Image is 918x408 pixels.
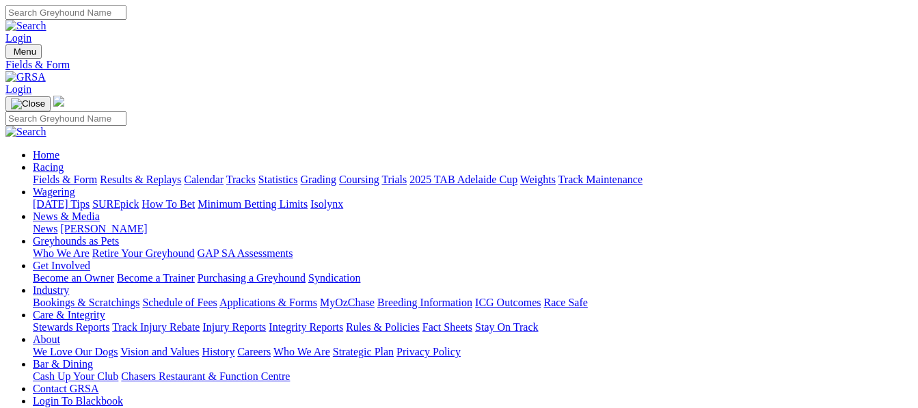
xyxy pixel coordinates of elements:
a: Isolynx [310,198,343,210]
a: Tracks [226,174,256,185]
input: Search [5,5,126,20]
a: Stewards Reports [33,321,109,333]
a: Login [5,83,31,95]
a: Cash Up Your Club [33,370,118,382]
img: logo-grsa-white.png [53,96,64,107]
div: Get Involved [33,272,913,284]
img: Search [5,20,46,32]
img: Close [11,98,45,109]
a: How To Bet [142,198,195,210]
a: History [202,346,234,357]
a: Home [33,149,59,161]
a: Get Involved [33,260,90,271]
a: Integrity Reports [269,321,343,333]
a: Minimum Betting Limits [198,198,308,210]
a: Grading [301,174,336,185]
a: About [33,334,60,345]
div: News & Media [33,223,913,235]
a: MyOzChase [320,297,375,308]
button: Toggle navigation [5,44,42,59]
div: About [33,346,913,358]
a: Who We Are [273,346,330,357]
a: Login To Blackbook [33,395,123,407]
a: Statistics [258,174,298,185]
a: Rules & Policies [346,321,420,333]
a: Injury Reports [202,321,266,333]
a: Calendar [184,174,224,185]
a: 2025 TAB Adelaide Cup [409,174,517,185]
a: Race Safe [543,297,587,308]
a: Weights [520,174,556,185]
a: Vision and Values [120,346,199,357]
a: Login [5,32,31,44]
img: Search [5,126,46,138]
a: [DATE] Tips [33,198,90,210]
a: Wagering [33,186,75,198]
a: [PERSON_NAME] [60,223,147,234]
a: News & Media [33,210,100,222]
button: Toggle navigation [5,96,51,111]
img: GRSA [5,71,46,83]
a: Fact Sheets [422,321,472,333]
a: Results & Replays [100,174,181,185]
a: Trials [381,174,407,185]
a: Chasers Restaurant & Function Centre [121,370,290,382]
a: Bookings & Scratchings [33,297,139,308]
div: Bar & Dining [33,370,913,383]
a: Schedule of Fees [142,297,217,308]
input: Search [5,111,126,126]
a: Applications & Forms [219,297,317,308]
a: Privacy Policy [396,346,461,357]
div: Industry [33,297,913,309]
a: GAP SA Assessments [198,247,293,259]
a: Become a Trainer [117,272,195,284]
a: Careers [237,346,271,357]
a: Stay On Track [475,321,538,333]
a: Racing [33,161,64,173]
div: Wagering [33,198,913,210]
a: Coursing [339,174,379,185]
a: ICG Outcomes [475,297,541,308]
a: Care & Integrity [33,309,105,321]
a: Track Injury Rebate [112,321,200,333]
a: Retire Your Greyhound [92,247,195,259]
a: Breeding Information [377,297,472,308]
a: SUREpick [92,198,139,210]
a: News [33,223,57,234]
a: Purchasing a Greyhound [198,272,306,284]
a: Become an Owner [33,272,114,284]
a: Contact GRSA [33,383,98,394]
a: Strategic Plan [333,346,394,357]
a: Bar & Dining [33,358,93,370]
div: Racing [33,174,913,186]
div: Greyhounds as Pets [33,247,913,260]
a: Track Maintenance [558,174,643,185]
a: Fields & Form [5,59,913,71]
a: Fields & Form [33,174,97,185]
a: Greyhounds as Pets [33,235,119,247]
a: Syndication [308,272,360,284]
a: We Love Our Dogs [33,346,118,357]
span: Menu [14,46,36,57]
a: Industry [33,284,69,296]
div: Care & Integrity [33,321,913,334]
a: Who We Are [33,247,90,259]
